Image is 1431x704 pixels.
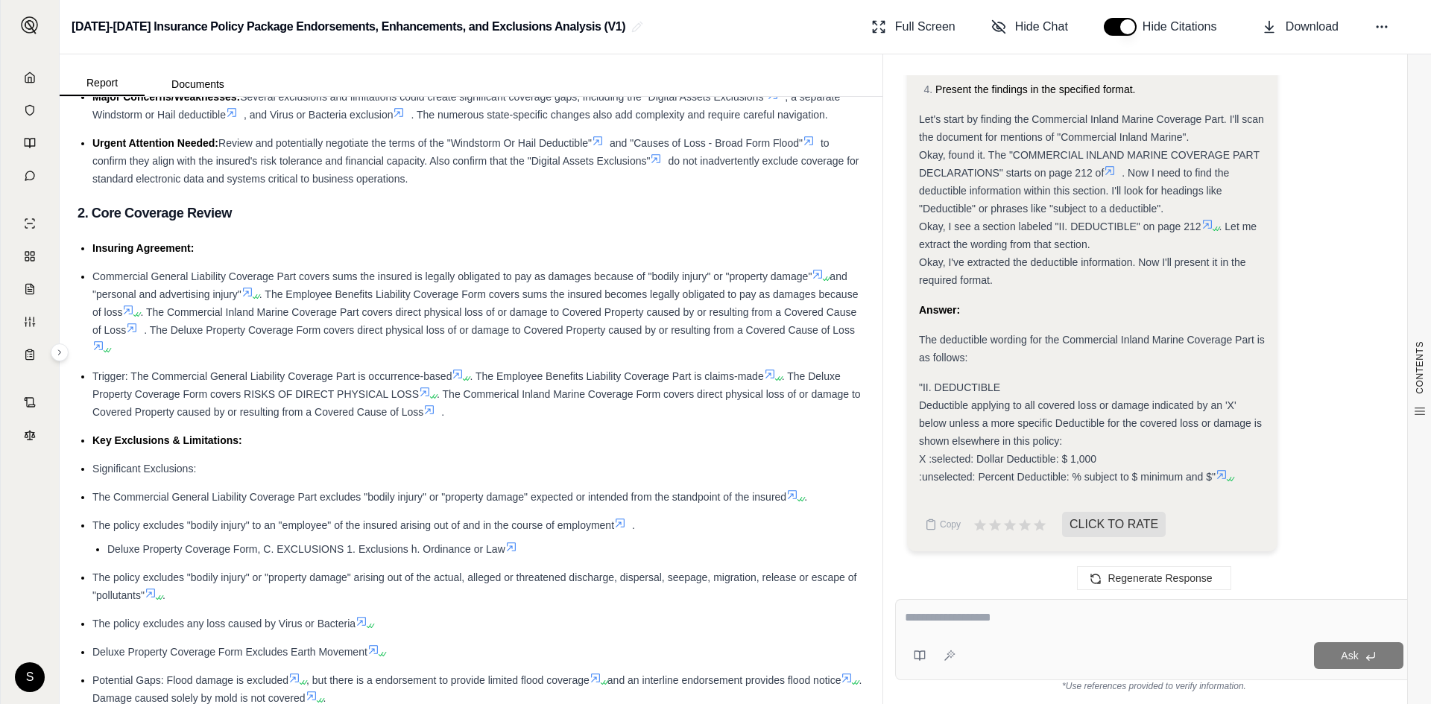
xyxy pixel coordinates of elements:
[92,463,196,475] span: Significant Exclusions:
[1143,18,1226,36] span: Hide Citations
[804,491,807,503] span: .
[92,571,856,601] span: The policy excludes "bodily injury" or "property damage" arising out of the actual, alleged or th...
[10,387,50,417] a: Contract Analysis
[1341,650,1358,662] span: Ask
[92,618,356,630] span: The policy excludes any loss caused by Virus or Bacteria
[441,406,444,418] span: .
[919,381,1000,393] span: "II. DEDUCTIBLE
[92,306,856,336] span: . The Commercial Inland Marine Coverage Part covers direct physical loss of or damage to Covered ...
[92,242,194,254] span: Insuring Agreement:
[919,221,1201,232] span: Okay, I see a section labeled "II. DEDUCTIBLE" on page 212
[92,155,859,185] span: do not inadvertently exclude coverage for standard electronic data and systems critical to busine...
[15,662,45,692] div: S
[92,434,242,446] span: Key Exclusions & Limitations:
[51,343,69,361] button: Expand sidebar
[21,16,39,34] img: Expand sidebar
[919,167,1229,215] span: . Now I need to find the deductible information within this section. I'll look for headings like ...
[92,519,614,531] span: The policy excludes "bodily injury" to an "employee" of the insured arising out of and in the cou...
[323,692,326,704] span: .
[10,95,50,125] a: Documents Vault
[10,307,50,337] a: Custom Report
[92,270,812,282] span: Commercial General Liability Coverage Part covers sums the insured is legally obligated to pay as...
[15,10,45,40] button: Expand sidebar
[240,91,767,103] span: Several exclusions and limitations could create significant coverage gaps, including the "Digital...
[919,304,960,316] strong: Answer:
[919,334,1265,364] span: The deductible wording for the Commercial Inland Marine Coverage Part is as follows:
[935,83,1135,95] span: Present the findings in the specified format.
[1108,572,1212,584] span: Regenerate Response
[10,161,50,191] a: Chat
[1015,18,1068,36] span: Hide Chat
[92,370,452,382] span: Trigger: The Commercial General Liability Coverage Part is occurrence-based
[895,18,955,36] span: Full Screen
[92,137,830,167] span: to confirm they align with the insured's risk tolerance and financial capacity. Also confirm that...
[919,453,1096,465] span: X :selected: Dollar Deductible: $ 1,000
[218,137,592,149] span: Review and potentially negotiate the terms of the "Windstorm Or Hail Deductible"
[107,543,505,555] span: Deluxe Property Coverage Form, C. EXCLUSIONS 1. Exclusions h. Ordinance or Law
[1414,341,1426,394] span: CONTENTS
[919,221,1257,250] span: . Let me extract the wording from that section.
[919,149,1260,179] span: Okay, found it. The "COMMERCIAL INLAND MARINE COVERAGE PART DECLARATIONS" starts on page 212 of
[60,71,145,96] button: Report
[865,12,961,42] button: Full Screen
[919,471,1216,483] span: :unselected: Percent Deductible: % subject to $ minimum and $"
[895,680,1413,692] div: *Use references provided to verify information.
[10,209,50,238] a: Single Policy
[92,491,786,503] span: The Commercial General Liability Coverage Part excludes "bodily injury" or "property damage" expe...
[145,72,251,96] button: Documents
[10,274,50,304] a: Claim Coverage
[92,388,861,418] span: . The Commerical Inland Marine Coverage Form covers direct physical loss of or damage to Covered ...
[92,288,858,318] span: . The Employee Benefits Liability Coverage Form covers sums the insured becomes legally obligated...
[306,674,590,686] span: , but there is a endorsement to provide limited flood coverage
[92,370,841,400] span: . The Deluxe Property Coverage Form covers RISKS OF DIRECT PHYSICAL LOSS
[610,137,803,149] span: and "Causes of Loss - Broad Form Flood"
[10,63,50,92] a: Home
[92,91,240,103] span: Major Concerns/Weaknesses:
[92,674,288,686] span: Potential Gaps: Flood damage is excluded
[162,589,165,601] span: .
[10,241,50,271] a: Policy Comparisons
[411,109,827,121] span: . The numerous state-specific changes also add complexity and require careful navigation.
[244,109,394,121] span: , and Virus or Bacteria exclusion
[10,340,50,370] a: Coverage Table
[1256,12,1345,42] button: Download
[92,137,218,149] span: Urgent Attention Needed:
[1314,642,1403,669] button: Ask
[919,399,1262,447] span: Deductible applying to all covered loss or damage indicated by an 'X' below unless a more specifi...
[1286,18,1339,36] span: Download
[632,519,635,531] span: .
[10,420,50,450] a: Legal Search Engine
[144,324,855,336] span: . The Deluxe Property Coverage Form covers direct physical loss of or damage to Covered Property ...
[1077,566,1231,590] button: Regenerate Response
[985,12,1074,42] button: Hide Chat
[10,128,50,158] a: Prompt Library
[919,510,967,539] button: Copy
[919,113,1264,143] span: Let's start by finding the Commercial Inland Marine Coverage Part. I'll scan the document for men...
[78,200,865,226] h3: 2. Core Coverage Review
[919,256,1246,286] span: Okay, I've extracted the deductible information. Now I'll present it in the required format.
[92,270,847,300] span: and "personal and advertising injury"
[72,13,625,40] h2: [DATE]-[DATE] Insurance Policy Package Endorsements, Enhancements, and Exclusions Analysis (V1)
[940,519,961,530] span: Copy
[470,370,763,382] span: . The Employee Benefits Liability Coverage Part is claims-made
[607,674,841,686] span: and an interline endorsement provides flood notice
[92,646,367,658] span: Deluxe Property Coverage Form Excludes Earth Movement
[1062,512,1166,537] span: CLICK TO RATE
